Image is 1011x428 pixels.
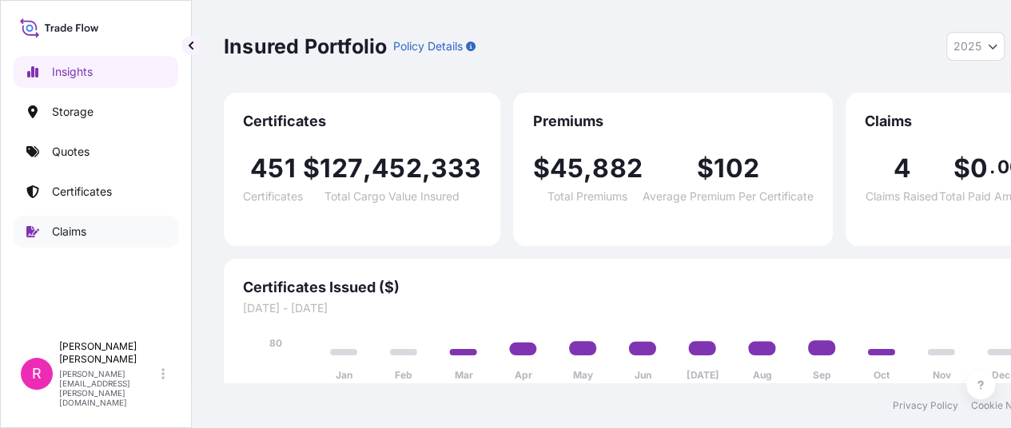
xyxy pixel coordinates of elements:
span: Certificates [243,112,481,131]
span: 452 [372,156,422,181]
button: Year Selector [946,32,1005,61]
tspan: Aug [753,369,772,381]
p: Policy Details [393,38,463,54]
span: 333 [431,156,482,181]
a: Storage [14,96,178,128]
span: Total Premiums [547,191,627,202]
span: 45 [550,156,583,181]
span: $ [532,156,549,181]
tspan: May [573,369,594,381]
span: 4 [893,156,910,181]
a: Insights [14,56,178,88]
span: 2025 [953,38,981,54]
span: Total Cargo Value Insured [324,191,460,202]
span: , [583,156,592,181]
tspan: 80 [269,337,282,349]
tspan: Feb [395,369,412,381]
tspan: Jan [336,369,352,381]
tspan: [DATE] [686,369,718,381]
tspan: Oct [874,369,890,381]
span: . [989,160,995,173]
span: , [363,156,372,181]
span: 0 [969,156,987,181]
tspan: Apr [515,369,532,381]
span: 882 [592,156,643,181]
a: Privacy Policy [893,399,958,412]
span: 451 [250,156,296,181]
span: , [422,156,431,181]
a: Quotes [14,136,178,168]
tspan: Mar [454,369,472,381]
p: Storage [52,104,94,120]
p: [PERSON_NAME][EMAIL_ADDRESS][PERSON_NAME][DOMAIN_NAME] [59,369,158,407]
tspan: Nov [932,369,951,381]
span: 102 [714,156,759,181]
p: Certificates [52,184,112,200]
span: R [32,366,42,382]
a: Claims [14,216,178,248]
span: Premiums [532,112,813,131]
span: $ [697,156,714,181]
p: Claims [52,224,86,240]
span: 127 [320,156,363,181]
p: [PERSON_NAME] [PERSON_NAME] [59,340,158,366]
span: $ [953,156,969,181]
tspan: Sep [813,369,831,381]
p: Quotes [52,144,90,160]
span: $ [303,156,320,181]
span: Average Premium Per Certificate [643,191,814,202]
tspan: Jun [635,369,651,381]
span: Claims Raised [866,191,938,202]
a: Certificates [14,176,178,208]
tspan: Dec [992,369,1010,381]
span: Certificates [243,191,303,202]
p: Insights [52,64,93,80]
p: Insured Portfolio [224,34,387,59]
